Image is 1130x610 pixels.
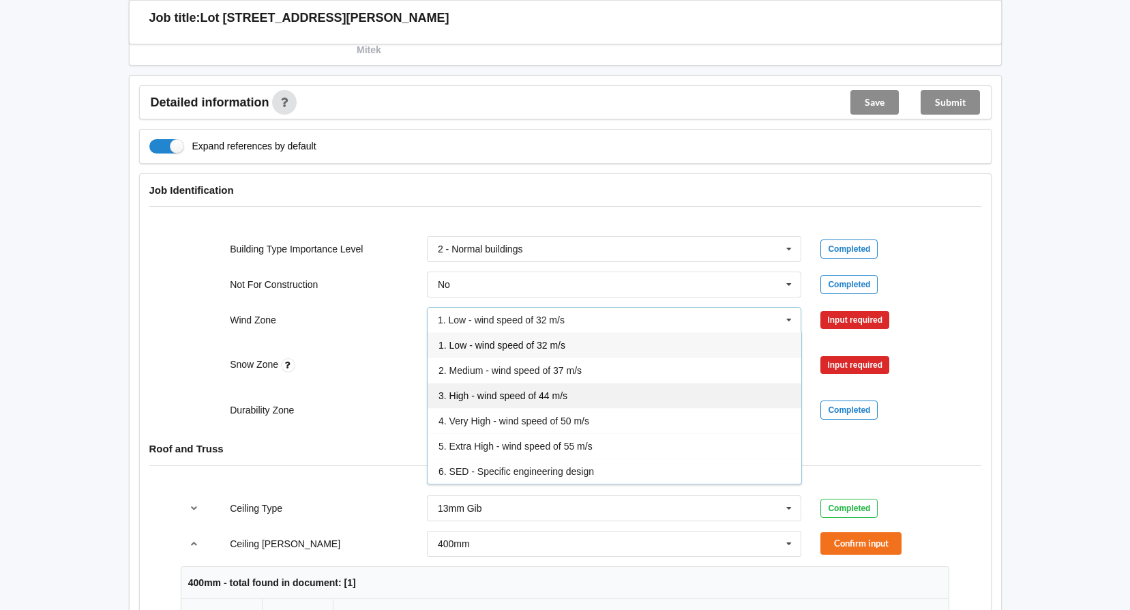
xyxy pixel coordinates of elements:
span: 1. Low - wind speed of 32 m/s [438,340,565,351]
span: Detailed information [151,96,269,108]
div: No [438,280,450,289]
h4: Job Identification [149,184,981,197]
div: Completed [820,401,878,420]
div: Completed [820,499,878,518]
h3: Lot [STREET_ADDRESS][PERSON_NAME] [200,10,449,26]
label: Ceiling Type [230,503,282,514]
th: 400mm - total found in document: [1] [181,567,949,599]
span: 4. Very High - wind speed of 50 m/s [438,416,589,426]
div: Completed [820,239,878,259]
span: 5. Extra High - wind speed of 55 m/s [438,441,593,452]
span: 2. Medium - wind speed of 37 m/s [438,365,582,376]
label: Ceiling [PERSON_NAME] [230,538,340,549]
h4: Roof and Truss [149,442,981,455]
div: Completed [820,275,878,294]
div: Input required [820,311,889,329]
span: 6. SED - Specific engineering design [438,466,594,477]
label: Durability Zone [230,405,294,416]
label: Building Type Importance Level [230,244,363,255]
button: reference-toggle [181,532,207,556]
span: 3. High - wind speed of 44 m/s [438,390,567,401]
label: Snow Zone [230,359,281,370]
button: Confirm input [820,532,902,555]
div: 2 - Normal buildings [438,244,523,254]
div: Input required [820,356,889,374]
label: Expand references by default [149,139,316,154]
label: Not For Construction [230,279,318,290]
div: 400mm [438,539,470,549]
div: 13mm Gib [438,504,482,513]
button: reference-toggle [181,496,207,521]
h3: Job title: [149,10,200,26]
label: Wind Zone [230,315,276,325]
